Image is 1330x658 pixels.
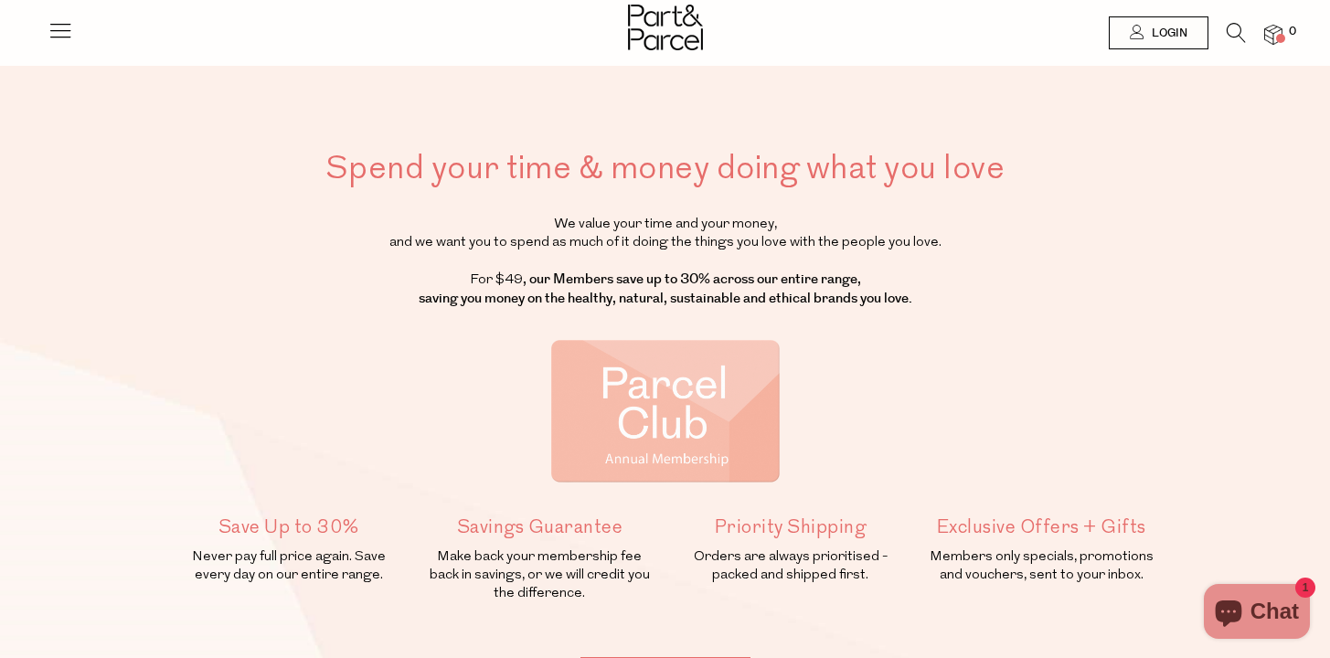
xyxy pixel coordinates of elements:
h5: Priority Shipping [675,514,906,541]
p: Orders are always prioritised - packed and shipped first. [675,548,906,585]
span: 0 [1284,24,1301,40]
h5: Savings Guarantee [424,514,655,541]
img: Part&Parcel [628,5,703,50]
span: Login [1147,26,1187,41]
h5: Save Up to 30% [174,514,405,541]
p: Never pay full price again. Save every day on our entire range. [174,548,405,585]
inbox-online-store-chat: Shopify online store chat [1198,584,1315,643]
p: Make back your membership fee back in savings, or we will credit you the difference. [424,548,655,603]
h1: Spend your time & money doing what you love [174,146,1157,190]
h5: Exclusive Offers + Gifts [926,514,1157,541]
a: Login [1109,16,1208,49]
a: 0 [1264,25,1282,44]
p: We value your time and your money, and we want you to spend as much of it doing the things you lo... [174,216,1157,309]
strong: , our Members save up to 30% across our entire range, saving you money on the healthy, natural, s... [419,270,912,308]
p: Members only specials, promotions and vouchers, sent to your inbox. [926,548,1157,585]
